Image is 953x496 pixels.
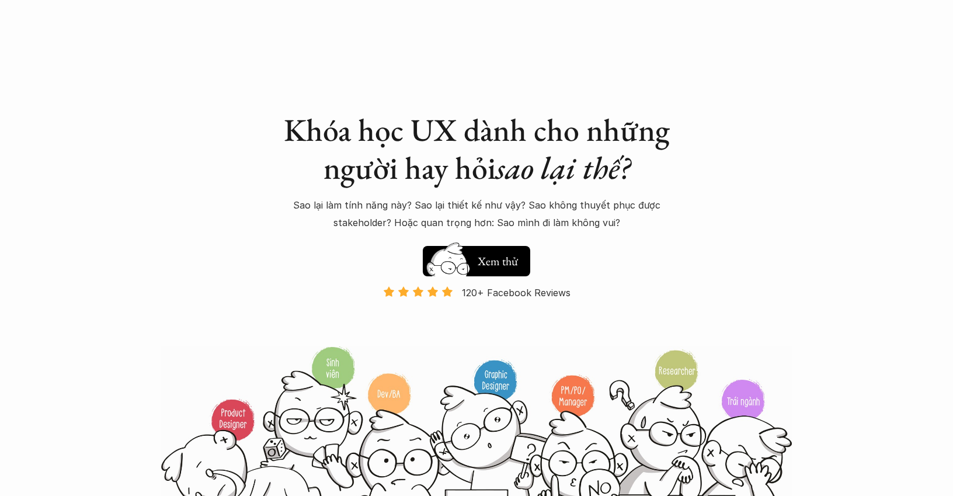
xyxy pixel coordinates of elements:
p: 120+ Facebook Reviews [462,284,571,301]
h1: Khóa học UX dành cho những người hay hỏi [272,111,681,187]
em: sao lại thế? [496,147,630,188]
a: Xem thử [423,240,530,276]
a: 120+ Facebook Reviews [373,286,580,345]
h5: Xem thử [478,253,521,269]
p: Sao lại làm tính năng này? Sao lại thiết kế như vậy? Sao không thuyết phục được stakeholder? Hoặc... [272,196,681,232]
